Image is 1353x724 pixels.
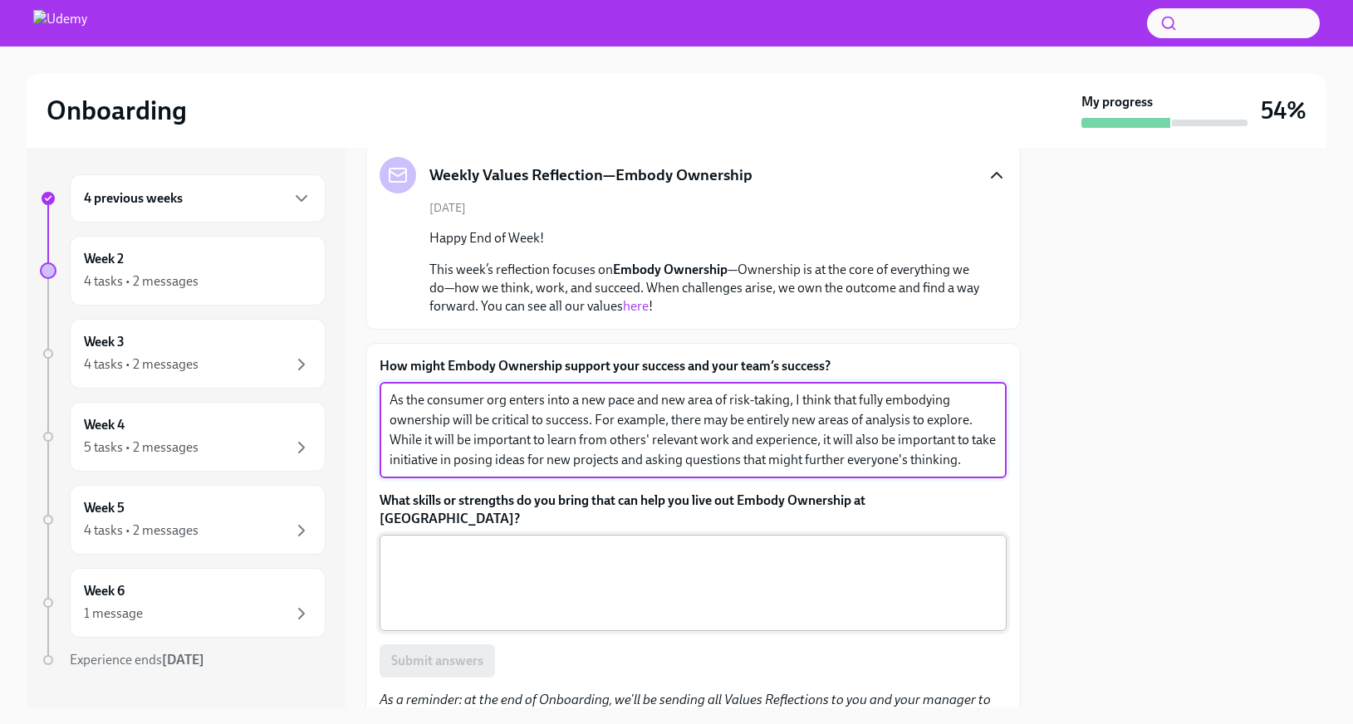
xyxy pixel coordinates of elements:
[70,174,326,223] div: 4 previous weeks
[84,604,143,623] div: 1 message
[84,333,125,351] h6: Week 3
[84,416,125,434] h6: Week 4
[162,652,204,668] strong: [DATE]
[380,492,1007,528] label: What skills or strengths do you bring that can help you live out Embody Ownership at [GEOGRAPHIC_...
[40,568,326,638] a: Week 61 message
[40,485,326,555] a: Week 54 tasks • 2 messages
[429,261,980,316] p: This week’s reflection focuses on —Ownership is at the core of everything we do—how we think, wor...
[84,272,199,291] div: 4 tasks • 2 messages
[1261,95,1306,125] h3: 54%
[40,319,326,389] a: Week 34 tasks • 2 messages
[1081,93,1153,111] strong: My progress
[84,499,125,517] h6: Week 5
[33,10,87,37] img: Udemy
[623,298,649,314] a: here
[70,652,204,668] span: Experience ends
[47,94,187,127] h2: Onboarding
[84,250,124,268] h6: Week 2
[380,357,1007,375] label: How might Embody Ownership support your success and your team’s success?
[84,438,199,457] div: 5 tasks • 2 messages
[429,229,980,247] p: Happy End of Week!
[84,521,199,540] div: 4 tasks • 2 messages
[390,390,997,470] textarea: As the consumer org enters into a new pace and new area of risk-taking, I think that fully embody...
[613,262,728,277] strong: Embody Ownership
[84,582,125,600] h6: Week 6
[429,164,752,186] h5: Weekly Values Reflection—Embody Ownership
[84,355,199,374] div: 4 tasks • 2 messages
[84,189,183,208] h6: 4 previous weeks
[429,200,466,216] span: [DATE]
[40,236,326,306] a: Week 24 tasks • 2 messages
[40,402,326,472] a: Week 45 tasks • 2 messages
